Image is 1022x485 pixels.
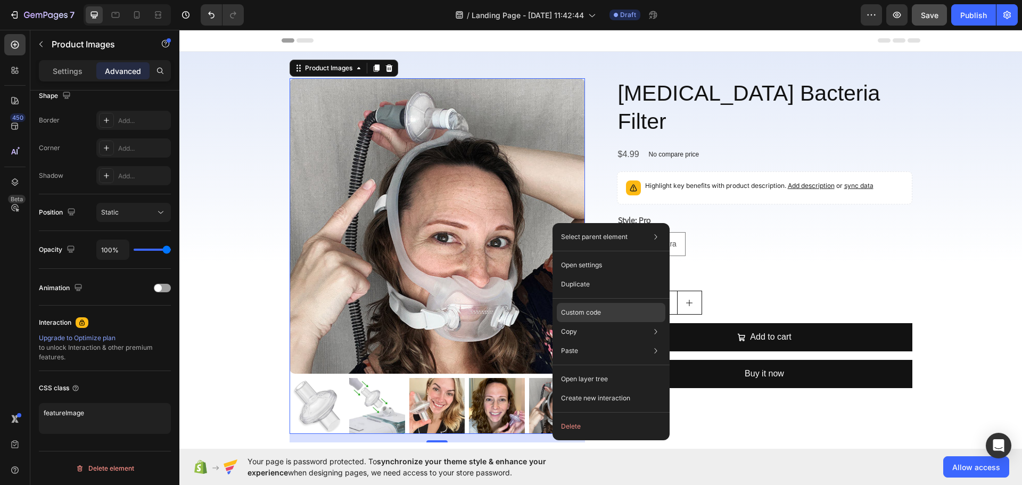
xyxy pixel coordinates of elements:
[53,65,83,77] p: Settings
[101,208,119,216] span: Static
[943,456,1009,478] button: Allow access
[655,152,694,160] span: or
[561,393,630,404] p: Create new interaction
[8,195,26,203] div: Beta
[39,460,171,477] button: Delete element
[472,10,584,21] span: Landing Page - [DATE] 11:42:44
[179,30,1022,449] iframe: Design area
[96,203,171,222] button: Static
[70,9,75,21] p: 7
[39,116,60,125] div: Border
[561,280,590,289] p: Duplicate
[498,261,522,284] button: increment
[39,205,78,220] div: Position
[447,210,459,218] span: Pro
[10,113,26,122] div: 450
[561,327,577,336] p: Copy
[951,4,996,26] button: Publish
[39,89,73,103] div: Shape
[571,300,612,315] div: Add to cart
[952,462,1000,473] span: Allow access
[438,261,462,284] button: decrement
[921,11,938,20] span: Save
[118,144,168,153] div: Add...
[481,210,497,218] span: Ultra
[39,243,77,257] div: Opacity
[248,456,588,478] span: Your page is password protected. To when designing pages, we need access to your store password.
[438,116,461,134] div: $4.99
[462,261,498,284] input: quantity
[608,152,655,160] span: Add description
[620,10,636,20] span: Draft
[665,152,694,160] span: sync data
[467,10,469,21] span: /
[912,4,947,26] button: Save
[4,4,79,26] button: 7
[438,48,733,108] h2: [MEDICAL_DATA] Bacteria Filter
[986,433,1011,458] div: Open Intercom Messenger
[39,281,85,295] div: Animation
[438,330,733,358] button: Buy it now
[52,38,142,51] p: Product Images
[105,65,141,77] p: Advanced
[561,346,578,356] p: Paste
[118,171,168,181] div: Add...
[97,240,129,259] input: Auto
[118,116,168,126] div: Add...
[960,10,987,21] div: Publish
[561,308,601,317] p: Custom code
[438,235,733,252] div: Quantity
[201,4,244,26] div: Undo/Redo
[561,232,628,242] p: Select parent element
[39,171,63,180] div: Shadow
[76,462,134,475] div: Delete element
[565,336,605,352] div: Buy it now
[39,333,171,362] div: to unlock Interaction & other premium features.
[438,293,733,322] button: Add to cart
[39,318,71,327] div: Interaction
[39,143,60,153] div: Corner
[466,151,694,161] p: Highlight key benefits with product description.
[39,333,171,343] div: Upgrade to Optimize plan
[561,374,608,384] p: Open layer tree
[469,121,520,128] p: No compare price
[438,183,473,198] legend: Style: Pro
[39,383,80,393] div: CSS class
[557,417,665,436] button: Delete
[561,260,602,270] p: Open settings
[248,457,546,477] span: synchronize your theme style & enhance your experience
